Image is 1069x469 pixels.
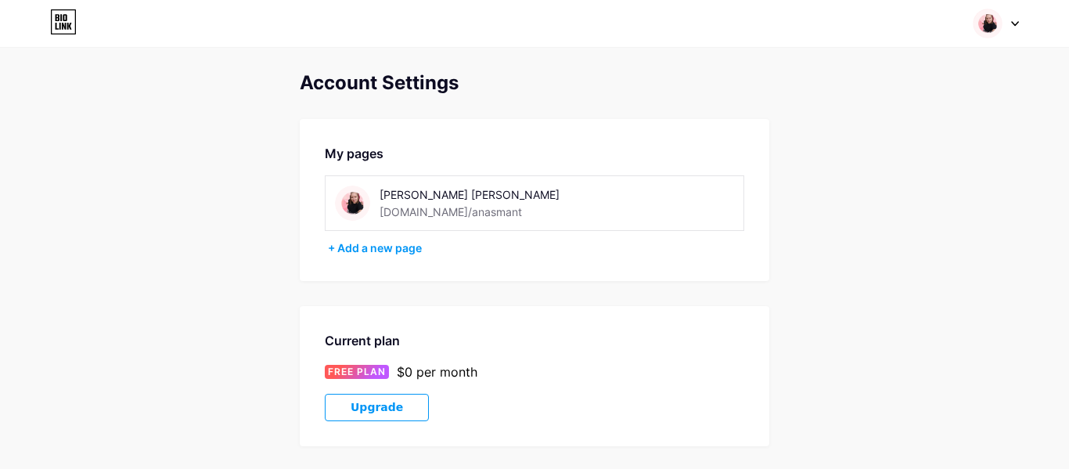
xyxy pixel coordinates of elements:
button: Upgrade [325,394,429,421]
div: Account Settings [300,72,769,94]
div: My pages [325,144,744,163]
img: Anaïs Mantion [973,9,1002,38]
div: + Add a new page [328,240,744,256]
span: Upgrade [351,401,403,414]
div: $0 per month [397,363,477,381]
img: anasmant [335,186,370,221]
div: Current plan [325,331,744,350]
div: [PERSON_NAME] [PERSON_NAME] [380,186,601,203]
div: [DOMAIN_NAME]/anasmant [380,204,522,220]
span: FREE PLAN [328,365,386,379]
